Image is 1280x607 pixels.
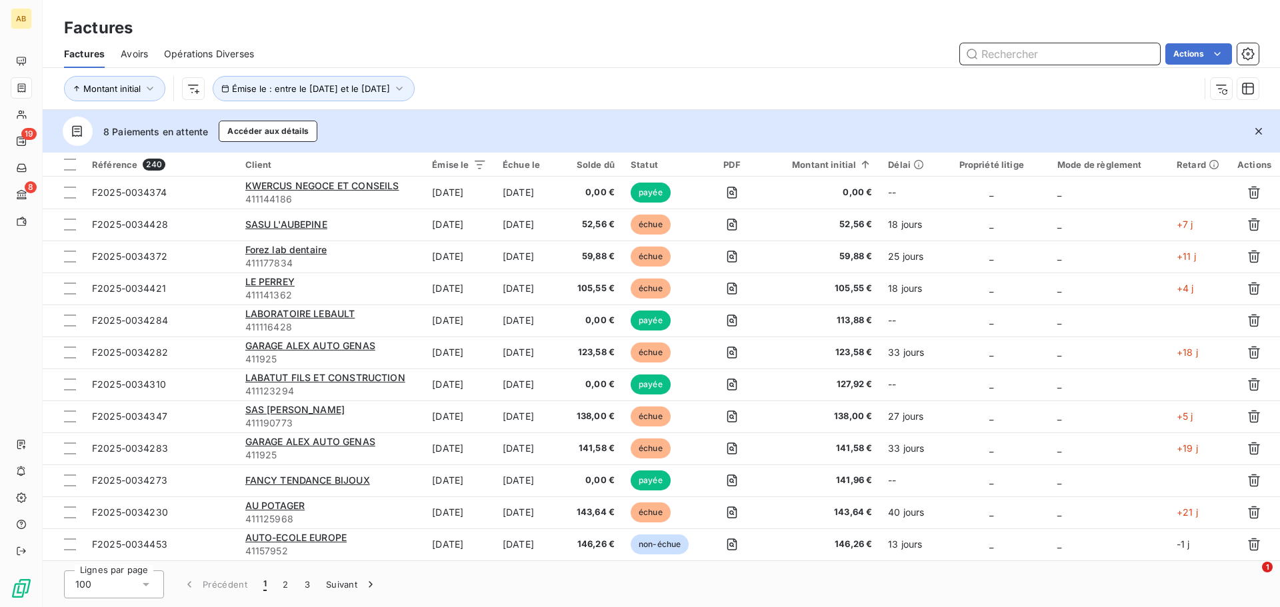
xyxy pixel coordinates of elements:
[631,374,671,394] span: payée
[245,512,417,526] span: 411125968
[1057,378,1061,390] span: _
[245,320,417,334] span: 411116428
[245,276,295,287] span: LE PERREY
[880,336,933,368] td: 33 jours
[92,159,137,170] span: Référence
[75,578,91,591] span: 100
[989,314,993,326] span: _
[92,187,167,198] span: F2025-0034374
[574,378,615,391] span: 0,00 €
[64,47,105,61] span: Factures
[631,247,671,267] span: échue
[92,442,168,454] span: F2025-0034283
[92,474,167,486] span: F2025-0034273
[21,128,37,140] span: 19
[880,464,933,496] td: --
[631,310,671,330] span: payée
[941,159,1041,170] div: Propriété litige
[245,289,417,302] span: 411141362
[631,406,671,426] span: échue
[773,410,872,423] span: 138,00 €
[1237,159,1272,170] div: Actions
[164,47,254,61] span: Opérations Diverses
[245,532,347,543] span: AUTO-ECOLE EUROPE
[83,83,141,94] span: Montant initial
[880,241,933,273] td: 25 jours
[880,560,933,592] td: --
[495,496,566,528] td: [DATE]
[92,251,167,262] span: F2025-0034372
[25,181,37,193] span: 8
[989,283,993,294] span: _
[989,474,993,486] span: _
[888,159,925,170] div: Délai
[92,538,167,550] span: F2025-0034453
[773,186,872,199] span: 0,00 €
[631,502,671,522] span: échue
[424,336,495,368] td: [DATE]
[245,448,417,462] span: 411925
[424,209,495,241] td: [DATE]
[495,400,566,432] td: [DATE]
[631,159,691,170] div: Statut
[495,177,566,209] td: [DATE]
[880,368,933,400] td: --
[424,177,495,209] td: [DATE]
[960,43,1160,65] input: Rechercher
[773,250,872,263] span: 59,88 €
[773,474,872,487] span: 141,96 €
[989,251,993,262] span: _
[263,578,267,591] span: 1
[245,544,417,558] span: 41157952
[424,560,495,592] td: [DATE]
[245,159,417,170] div: Client
[495,336,566,368] td: [DATE]
[1165,43,1232,65] button: Actions
[245,474,370,486] span: FANCY TENDANCE BIJOUX
[989,442,993,454] span: _
[1057,187,1061,198] span: _
[880,177,933,209] td: --
[143,159,165,171] span: 240
[103,125,208,139] span: 8 Paiements en attente
[574,218,615,231] span: 52,56 €
[424,400,495,432] td: [DATE]
[574,442,615,455] span: 141,58 €
[1177,506,1198,518] span: +21 j
[245,244,327,255] span: Forez lab dentaire
[574,346,615,359] span: 123,58 €
[495,304,566,336] td: [DATE]
[245,340,375,351] span: GARAGE ALEX AUTO GENAS
[631,279,671,299] span: échue
[495,273,566,304] td: [DATE]
[424,528,495,560] td: [DATE]
[92,410,167,422] span: F2025-0034347
[245,219,327,230] span: SASU L'AUBEPINE
[989,219,993,230] span: _
[245,180,399,191] span: KWERCUS NEGOCE ET CONSEILS
[574,506,615,519] span: 143,64 €
[64,16,133,40] h3: Factures
[989,187,993,198] span: _
[92,506,168,518] span: F2025-0034230
[232,83,390,94] span: Émise le : entre le [DATE] et le [DATE]
[574,474,615,487] span: 0,00 €
[880,400,933,432] td: 27 jours
[245,416,417,430] span: 411190773
[245,404,345,415] span: SAS [PERSON_NAME]
[1057,474,1061,486] span: _
[1057,251,1061,262] span: _
[495,368,566,400] td: [DATE]
[11,578,32,599] img: Logo LeanPay
[773,314,872,327] span: 113,88 €
[880,432,933,464] td: 33 jours
[773,159,872,170] div: Montant initial
[574,159,615,170] div: Solde dû
[880,496,933,528] td: 40 jours
[297,570,318,598] button: 3
[424,241,495,273] td: [DATE]
[1057,538,1061,550] span: _
[1177,219,1193,230] span: +7 j
[92,219,168,230] span: F2025-0034428
[773,378,872,391] span: 127,92 €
